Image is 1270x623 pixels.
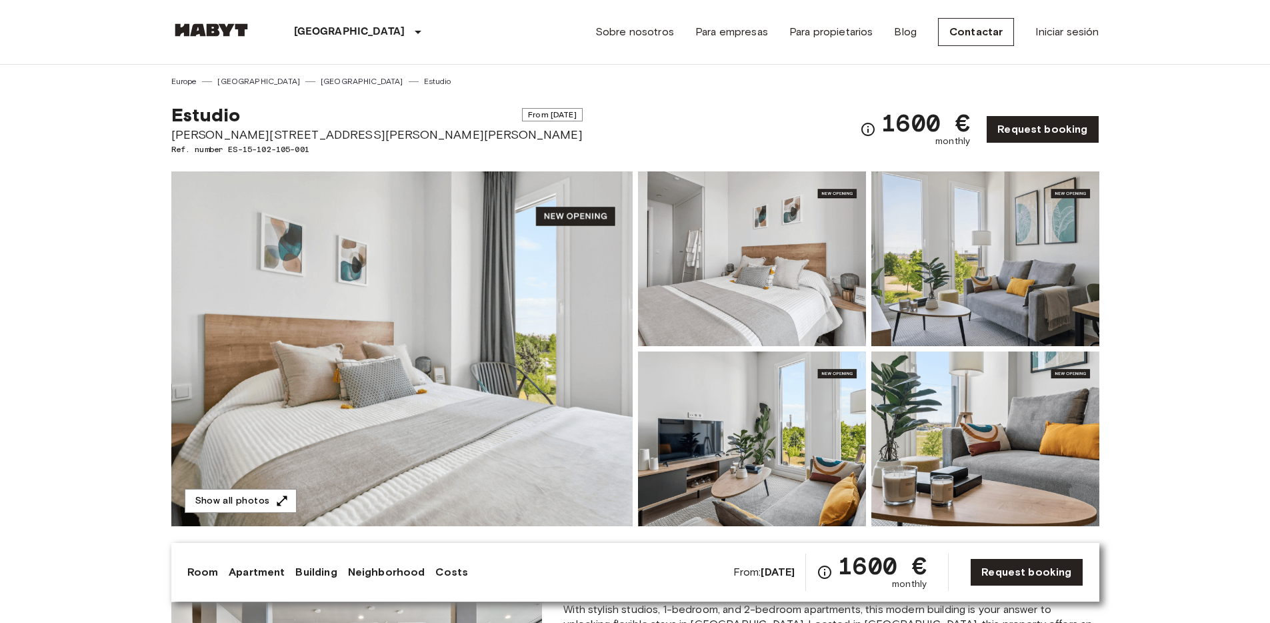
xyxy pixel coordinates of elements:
a: Room [187,564,219,580]
svg: Check cost overview for full price breakdown. Please note that discounts apply to new joiners onl... [860,121,876,137]
a: Building [295,564,337,580]
span: 1600 € [838,554,927,578]
a: Neighborhood [348,564,425,580]
button: Show all photos [185,489,297,514]
a: Request booking [970,558,1083,586]
a: Estudio [424,75,451,87]
a: Iniciar sesión [1035,24,1099,40]
a: Apartment [229,564,285,580]
img: Picture of unit ES-15-102-105-001 [871,171,1099,346]
span: From [DATE] [522,108,583,121]
span: monthly [892,578,927,591]
img: Marketing picture of unit ES-15-102-105-001 [171,171,633,526]
svg: Check cost overview for full price breakdown. Please note that discounts apply to new joiners onl... [817,564,833,580]
img: Habyt [171,23,251,37]
a: Sobre nosotros [595,24,674,40]
a: [GEOGRAPHIC_DATA] [217,75,300,87]
a: Contactar [938,18,1014,46]
span: monthly [935,135,970,148]
p: [GEOGRAPHIC_DATA] [294,24,405,40]
img: Picture of unit ES-15-102-105-001 [638,352,866,526]
span: 1600 € [881,111,970,135]
a: Request booking [986,115,1099,143]
img: Picture of unit ES-15-102-105-001 [871,352,1099,526]
span: From: [733,565,795,580]
span: Ref. number ES-15-102-105-001 [171,143,583,155]
a: Costs [435,564,468,580]
span: Estudio [171,103,241,126]
img: Picture of unit ES-15-102-105-001 [638,171,866,346]
a: Para propietarios [789,24,873,40]
span: [PERSON_NAME][STREET_ADDRESS][PERSON_NAME][PERSON_NAME] [171,126,583,143]
a: Para empresas [695,24,768,40]
a: Blog [894,24,917,40]
a: [GEOGRAPHIC_DATA] [321,75,403,87]
b: [DATE] [761,566,795,578]
a: Europe [171,75,197,87]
